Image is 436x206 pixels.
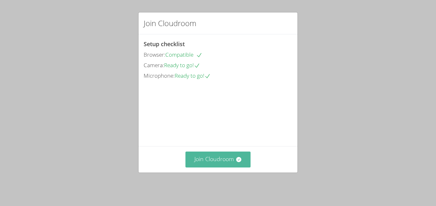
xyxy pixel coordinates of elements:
span: Compatible [165,51,202,58]
span: Ready to go! [164,61,200,69]
span: Ready to go! [175,72,211,79]
span: Microphone: [144,72,175,79]
span: Setup checklist [144,40,185,48]
h2: Join Cloudroom [144,18,196,29]
span: Camera: [144,61,164,69]
button: Join Cloudroom [185,152,251,167]
span: Browser: [144,51,165,58]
